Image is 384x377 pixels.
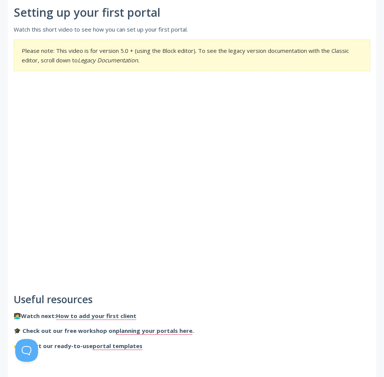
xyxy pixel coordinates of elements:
[14,311,370,320] p: 👩‍💻
[56,312,136,320] a: How to add your first client
[78,56,139,64] em: Legacy Documentation.
[21,342,142,350] strong: Import our ready-to-use
[14,25,370,34] p: Watch this short video to see how you can set up your first portal.
[14,40,370,71] section: Please note: This video is for version 5.0 + (using the Block editor). To see the legacy version ...
[14,327,194,335] strong: 🎓 Check out our free workshop on .
[116,327,192,335] a: planning your portals here
[21,312,136,320] strong: Watch next:
[14,341,370,350] p: 👉
[15,339,38,362] iframe: Toggle Customer Support
[14,294,370,305] h2: Useful resources
[14,83,370,283] iframe: Setting Up Your First Client Portal
[93,342,142,350] a: portal templates
[14,6,370,19] h1: Setting up your first portal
